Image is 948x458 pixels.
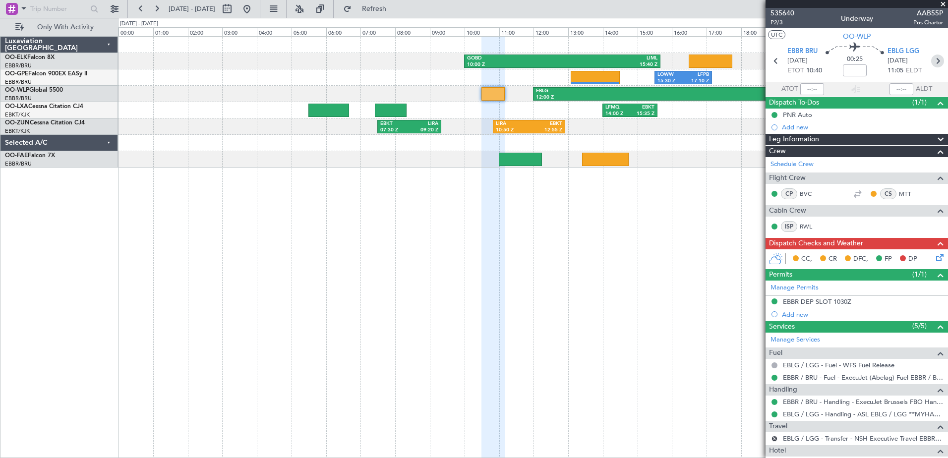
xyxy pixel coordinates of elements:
[529,120,562,127] div: EBKT
[769,445,786,457] span: Hotel
[529,127,562,134] div: 12:55 Z
[326,27,361,36] div: 06:00
[912,321,927,331] span: (5/5)
[5,120,30,126] span: OO-ZUN
[467,55,562,62] div: GOBD
[916,84,932,94] span: ALDT
[257,27,292,36] div: 04:00
[5,120,85,126] a: OO-ZUNCessna Citation CJ4
[5,104,83,110] a: OO-LXACessna Citation CJ4
[853,254,868,264] span: DFC,
[683,78,709,85] div: 17:10 Z
[5,62,32,69] a: EBBR/BRU
[800,222,822,231] a: RWL
[771,436,777,442] button: S
[5,55,27,60] span: OO-ELK
[880,188,896,199] div: CS
[769,97,819,109] span: Dispatch To-Dos
[536,88,680,95] div: EBLG
[680,94,825,101] div: 20:30 Z
[888,47,919,57] span: EBLG LGG
[5,104,28,110] span: OO-LXA
[781,188,797,199] div: CP
[770,160,814,170] a: Schedule Crew
[292,27,326,36] div: 05:00
[885,254,892,264] span: FP
[496,127,529,134] div: 10:50 Z
[847,55,863,64] span: 00:25
[5,87,29,93] span: OO-WLP
[354,5,395,12] span: Refresh
[5,55,55,60] a: OO-ELKFalcon 8X
[499,27,534,36] div: 11:00
[380,127,409,134] div: 07:30 Z
[841,13,873,24] div: Underway
[769,384,797,396] span: Handling
[782,310,943,319] div: Add new
[657,71,683,78] div: LOWW
[769,146,786,157] span: Crew
[533,27,568,36] div: 12:00
[806,66,822,76] span: 10:40
[5,95,32,102] a: EBBR/BRU
[768,30,785,39] button: UTC
[769,321,795,333] span: Services
[908,254,917,264] span: DP
[783,398,943,406] a: EBBR / BRU - Handling - ExecuJet Brussels FBO Handling Abelag
[707,27,741,36] div: 17:00
[888,66,903,76] span: 11:05
[912,97,927,108] span: (1/1)
[568,27,603,36] div: 13:00
[783,410,943,418] a: EBLG / LGG - Handling - ASL EBLG / LGG **MYHANDLING**
[430,27,465,36] div: 09:00
[769,134,819,145] span: Leg Information
[800,189,822,198] a: BVC
[605,111,630,117] div: 14:00 Z
[630,111,654,117] div: 15:35 Z
[169,4,215,13] span: [DATE] - [DATE]
[5,127,30,135] a: EBKT/KJK
[787,56,808,66] span: [DATE]
[339,1,398,17] button: Refresh
[906,66,922,76] span: ELDT
[769,238,863,249] span: Dispatch Checks and Weather
[672,27,707,36] div: 16:00
[843,31,871,42] span: OO-WLP
[380,120,409,127] div: EBKT
[769,421,787,432] span: Travel
[770,283,819,293] a: Manage Permits
[30,1,87,16] input: Trip Number
[360,27,395,36] div: 07:00
[410,120,438,127] div: LIRA
[153,27,188,36] div: 01:00
[5,111,30,118] a: EBKT/KJK
[5,71,87,77] a: OO-GPEFalcon 900EX EASy II
[5,78,32,86] a: EBBR/BRU
[5,160,32,168] a: EBBR/BRU
[770,8,794,18] span: 535640
[562,55,657,62] div: LIML
[783,434,943,443] a: EBLG / LGG - Transfer - NSH Executive Travel EBBR / BRU
[741,27,776,36] div: 18:00
[800,83,824,95] input: --:--
[888,56,908,66] span: [DATE]
[769,269,792,281] span: Permits
[782,123,943,131] div: Add new
[5,71,28,77] span: OO-GPE
[783,111,812,119] div: PNR Auto
[913,18,943,27] span: Pos Charter
[769,205,806,217] span: Cabin Crew
[899,189,921,198] a: MTT
[603,27,638,36] div: 14:00
[410,127,438,134] div: 09:20 Z
[913,8,943,18] span: AAB55P
[562,61,657,68] div: 15:40 Z
[787,66,804,76] span: ETOT
[536,94,680,101] div: 12:00 Z
[605,104,630,111] div: LFMQ
[5,153,28,159] span: OO-FAE
[683,71,709,78] div: LFPB
[829,254,837,264] span: CR
[770,335,820,345] a: Manage Services
[11,19,108,35] button: Only With Activity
